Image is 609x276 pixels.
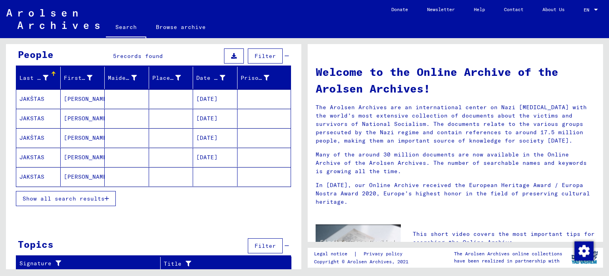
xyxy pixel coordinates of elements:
[316,64,595,97] h1: Welcome to the Online Archive of the Arolsen Archives!
[19,74,48,82] div: Last Name
[64,71,105,84] div: First Name
[316,103,595,145] p: The Arolsen Archives are an international center on Nazi [MEDICAL_DATA] with the world’s most ext...
[106,17,146,38] a: Search
[255,52,276,60] span: Filter
[19,71,60,84] div: Last Name
[19,259,150,268] div: Signature
[149,67,193,89] mat-header-cell: Place of Birth
[248,238,283,253] button: Filter
[574,241,593,260] div: Change consent
[117,52,163,60] span: records found
[584,7,592,13] span: EN
[316,181,595,206] p: In [DATE], our Online Archive received the European Heritage Award / Europa Nostra Award 2020, Eu...
[16,67,61,89] mat-header-cell: Last Name
[196,74,225,82] div: Date of Birth
[164,257,282,270] div: Title
[18,237,54,251] div: Topics
[152,74,181,82] div: Place of Birth
[196,71,237,84] div: Date of Birth
[61,89,105,108] mat-cell: [PERSON_NAME]
[108,74,137,82] div: Maiden Name
[413,230,595,247] p: This short video covers the most important tips for searching the Online Archive.
[16,109,61,128] mat-cell: JAKSTAS
[314,250,412,258] div: |
[314,258,412,265] p: Copyright © Arolsen Archives, 2021
[316,151,595,176] p: Many of the around 30 million documents are now available in the Online Archive of the Arolsen Ar...
[152,71,193,84] div: Place of Birth
[193,89,237,108] mat-cell: [DATE]
[16,191,116,206] button: Show all search results
[113,52,117,60] span: 5
[18,47,54,62] div: People
[6,9,100,29] img: Arolsen_neg.svg
[255,242,276,249] span: Filter
[454,257,562,264] p: have been realized in partnership with
[61,109,105,128] mat-cell: [PERSON_NAME]
[64,74,93,82] div: First Name
[61,67,105,89] mat-header-cell: First Name
[314,250,354,258] a: Legal notice
[16,148,61,167] mat-cell: JAKSTAS
[16,89,61,108] mat-cell: JAKŠTAS
[193,67,237,89] mat-header-cell: Date of Birth
[61,128,105,147] mat-cell: [PERSON_NAME]
[316,224,401,271] img: video.jpg
[16,128,61,147] mat-cell: JAKŠTAS
[23,195,105,202] span: Show all search results
[575,241,594,261] img: Change consent
[193,148,237,167] mat-cell: [DATE]
[454,250,562,257] p: The Arolsen Archives online collections
[105,67,149,89] mat-header-cell: Maiden Name
[108,71,149,84] div: Maiden Name
[61,148,105,167] mat-cell: [PERSON_NAME]
[193,109,237,128] mat-cell: [DATE]
[570,247,599,267] img: yv_logo.png
[357,250,412,258] a: Privacy policy
[237,67,291,89] mat-header-cell: Prisoner #
[241,74,270,82] div: Prisoner #
[61,167,105,186] mat-cell: [PERSON_NAME]
[16,167,61,186] mat-cell: JAKSTAS
[164,260,272,268] div: Title
[193,128,237,147] mat-cell: [DATE]
[146,17,215,37] a: Browse archive
[248,48,283,64] button: Filter
[241,71,282,84] div: Prisoner #
[19,257,160,270] div: Signature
